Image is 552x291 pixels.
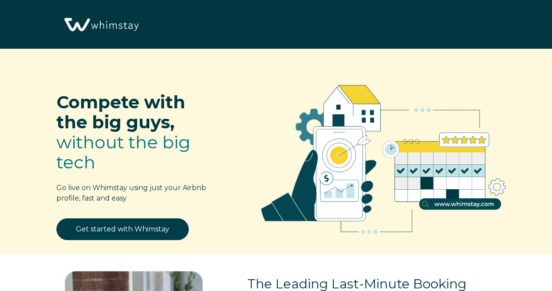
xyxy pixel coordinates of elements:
[241,62,526,249] img: RBO Ilustrations-02
[61,4,141,46] img: Whimstay Logo-02 1
[56,184,206,202] span: Go live on Whimstay using just your Airbnb profile, fast and easy
[56,218,189,240] a: Get started with Whimstay
[56,131,191,173] span: without the big tech
[56,91,185,133] span: Compete with the big guys,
